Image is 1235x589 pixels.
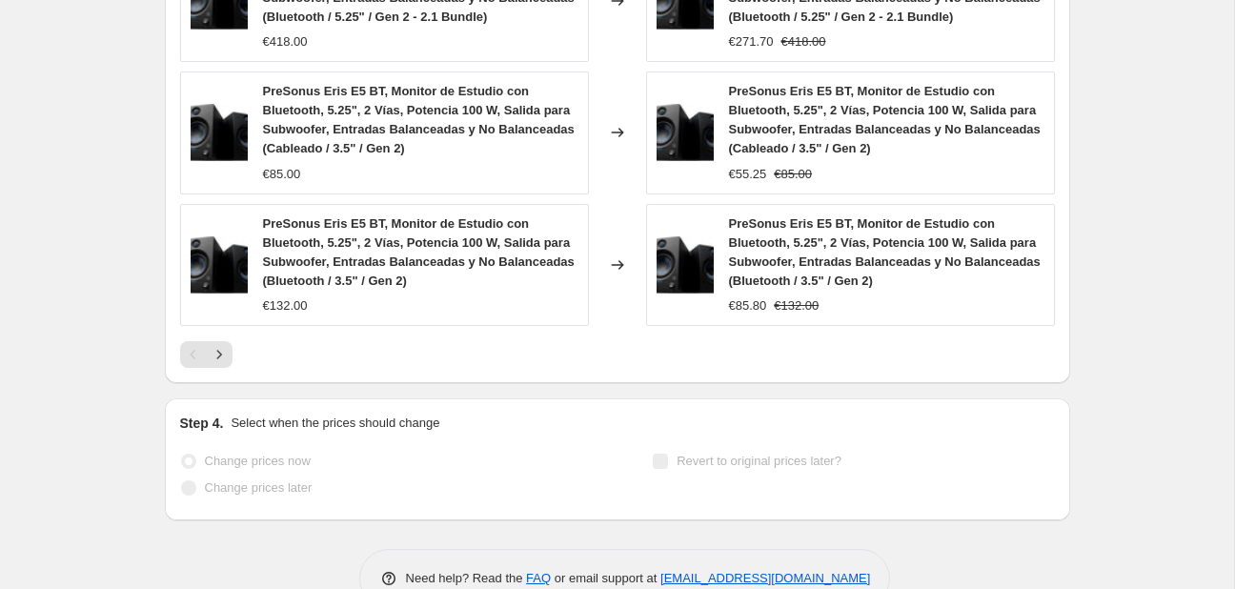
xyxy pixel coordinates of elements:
span: Change prices later [205,480,313,495]
div: €55.25 [729,165,767,184]
div: €85.00 [263,165,301,184]
button: Next [206,341,233,368]
span: PreSonus Eris E5 BT, Monitor de Estudio con Bluetooth, 5.25", 2 Vías, Potencia 100 W, Salida para... [729,84,1041,155]
strike: €85.00 [774,165,812,184]
img: 71ZG0Pjz9QL._AC_SL1500_80x.jpg [657,104,714,161]
span: PreSonus Eris E5 BT, Monitor de Estudio con Bluetooth, 5.25", 2 Vías, Potencia 100 W, Salida para... [263,84,575,155]
h2: Step 4. [180,414,224,433]
img: 71ZG0Pjz9QL._AC_SL1500_80x.jpg [657,236,714,294]
img: 71ZG0Pjz9QL._AC_SL1500_80x.jpg [191,236,248,294]
span: Change prices now [205,454,311,468]
span: or email support at [551,571,660,585]
p: Select when the prices should change [231,414,439,433]
span: Revert to original prices later? [677,454,841,468]
div: €271.70 [729,32,774,51]
span: PreSonus Eris E5 BT, Monitor de Estudio con Bluetooth, 5.25", 2 Vías, Potencia 100 W, Salida para... [729,216,1041,288]
a: [EMAIL_ADDRESS][DOMAIN_NAME] [660,571,870,585]
nav: Pagination [180,341,233,368]
a: FAQ [526,571,551,585]
div: €132.00 [263,296,308,315]
div: €418.00 [263,32,308,51]
span: PreSonus Eris E5 BT, Monitor de Estudio con Bluetooth, 5.25", 2 Vías, Potencia 100 W, Salida para... [263,216,575,288]
strike: €418.00 [781,32,826,51]
span: Need help? Read the [406,571,527,585]
strike: €132.00 [774,296,819,315]
img: 71ZG0Pjz9QL._AC_SL1500_80x.jpg [191,104,248,161]
div: €85.80 [729,296,767,315]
